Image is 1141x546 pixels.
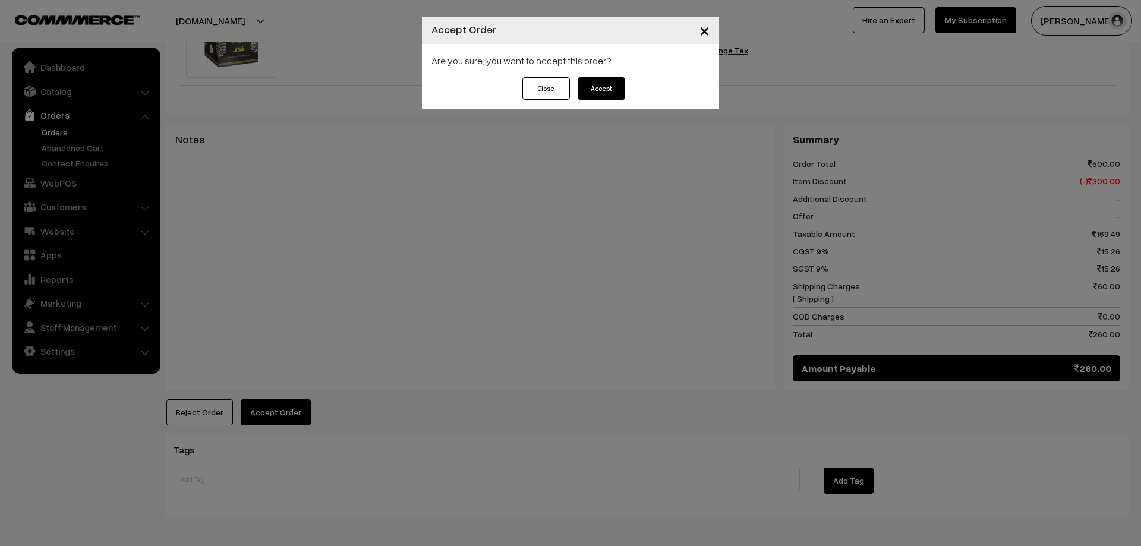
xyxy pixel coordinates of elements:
span: × [699,19,710,41]
div: Are you sure, you want to accept this order? [422,44,719,77]
h4: Accept Order [431,21,496,37]
button: Accept [578,77,625,100]
button: Close [522,77,570,100]
button: Close [690,12,719,49]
